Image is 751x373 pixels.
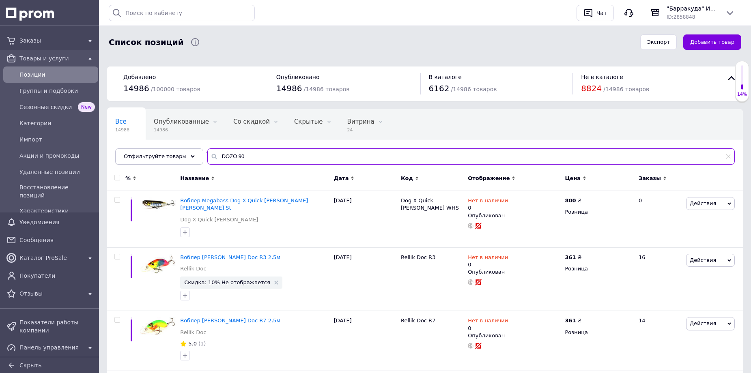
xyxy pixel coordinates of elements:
span: New [78,102,95,112]
span: Импорт [19,135,95,144]
span: Акции и промокоды [19,152,95,160]
span: Заказы [639,175,661,182]
div: 0 [468,317,508,332]
div: [DATE] [332,247,399,311]
div: Опубликован [468,268,561,276]
span: Скидка: 10% Не отображается [184,280,270,285]
span: / 14986 товаров [603,86,649,92]
span: 6162 [429,84,450,93]
span: % [125,175,131,182]
span: Код [401,175,413,182]
div: 14% [736,92,749,97]
span: Группы и подборки [19,87,95,95]
b: 800 [565,197,576,204]
span: Со скидкой [233,118,270,125]
a: Dog-X Quick [PERSON_NAME] [180,216,258,223]
span: Отображение [468,175,510,182]
div: Розница [565,265,632,272]
span: 14986 [123,84,149,93]
input: Поиск по названию позиции, артикулу и поисковым запросам [207,148,735,165]
span: / 14986 товаров [451,86,497,92]
span: Отфильтруйте товары [124,153,187,159]
span: Dog-X Quick [PERSON_NAME] WHS [401,197,459,211]
div: 0 [634,191,684,248]
span: Цена [565,175,581,182]
span: Опубликованные [154,118,209,125]
span: С заниженной ценой, Оп... [115,149,201,156]
span: Показатели работы компании [19,318,95,334]
a: Rellik Doc [180,265,206,272]
div: 0 [468,254,508,268]
span: / 100000 товаров [151,86,200,92]
div: Чат [595,7,609,19]
span: Категории [19,119,95,127]
span: Уведомления [19,218,95,226]
span: Нет в наличии [468,317,508,326]
span: Нет в наличии [468,254,508,263]
span: 24 [347,127,374,133]
span: 14986 [115,127,129,133]
span: Товары и услуги [19,54,82,62]
span: "Барракуда" Интернет-магазин [667,4,719,13]
span: Удаленные позиции [19,168,95,176]
b: 361 [565,254,576,260]
span: / 14986 товаров [304,86,350,92]
span: Восстановление позиций [19,183,95,199]
span: Отзывы [19,289,82,298]
span: 5.0 [188,341,197,347]
div: 16 [634,247,684,311]
img: Воблер Halco Rellik Doc R3 2,5м [140,254,176,274]
span: Опубликовано [276,74,320,80]
span: ID: 2858848 [667,14,695,20]
span: Действия [690,200,716,206]
span: Действия [690,320,716,326]
div: ₴ [565,254,582,261]
span: Нет в наличии [468,197,508,206]
div: ₴ [565,317,582,324]
button: Добавить товар [683,34,741,50]
span: Заказы [19,36,82,45]
b: 361 [565,317,576,324]
span: Скрыть [19,362,42,369]
span: Витрина [347,118,374,125]
span: Не в каталоге [581,74,623,80]
a: Воблер [PERSON_NAME] Doc R3 2,5м [180,254,280,260]
span: Позиции [19,71,95,79]
a: Воблер Megabass Dog-X Quick [PERSON_NAME] [PERSON_NAME] St [180,197,308,211]
span: Название [180,175,209,182]
span: Список позиций [109,36,184,48]
button: Экспорт [640,34,677,50]
span: Характеристики [19,207,95,215]
span: Покупатели [19,272,95,280]
span: Rellik Doc R7 [401,317,436,324]
span: Сезонные скидки [19,103,75,111]
img: Воблер Megabass Dog-X Quick Walker Wagin Hasu St [140,197,176,213]
span: Сообщения [19,236,95,244]
span: 14986 [276,84,302,93]
img: Воблер Halco Rellik Doc R7 2,5м [140,317,176,337]
span: Rellik Doc R3 [401,254,436,260]
div: Опубликован [468,212,561,219]
span: Панель управления [19,343,82,352]
span: Добавлено [123,74,156,80]
span: В каталоге [429,74,462,80]
input: Поиск по кабинету [109,5,255,21]
div: [DATE] [332,191,399,248]
span: Действия [690,257,716,263]
span: (1) [198,341,206,347]
div: С заниженной ценой, Опубликованные [107,140,217,171]
span: Скрытые [294,118,323,125]
a: Воблер [PERSON_NAME] Doc R7 2,5м [180,317,280,324]
a: Rellik Doc [180,329,206,336]
span: 8824 [581,84,602,93]
span: 14986 [154,127,209,133]
div: Опубликован [468,332,561,339]
div: Розница [565,329,632,336]
span: Дата [334,175,349,182]
span: Все [115,118,127,125]
div: Розница [565,208,632,216]
div: 0 [468,197,508,212]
